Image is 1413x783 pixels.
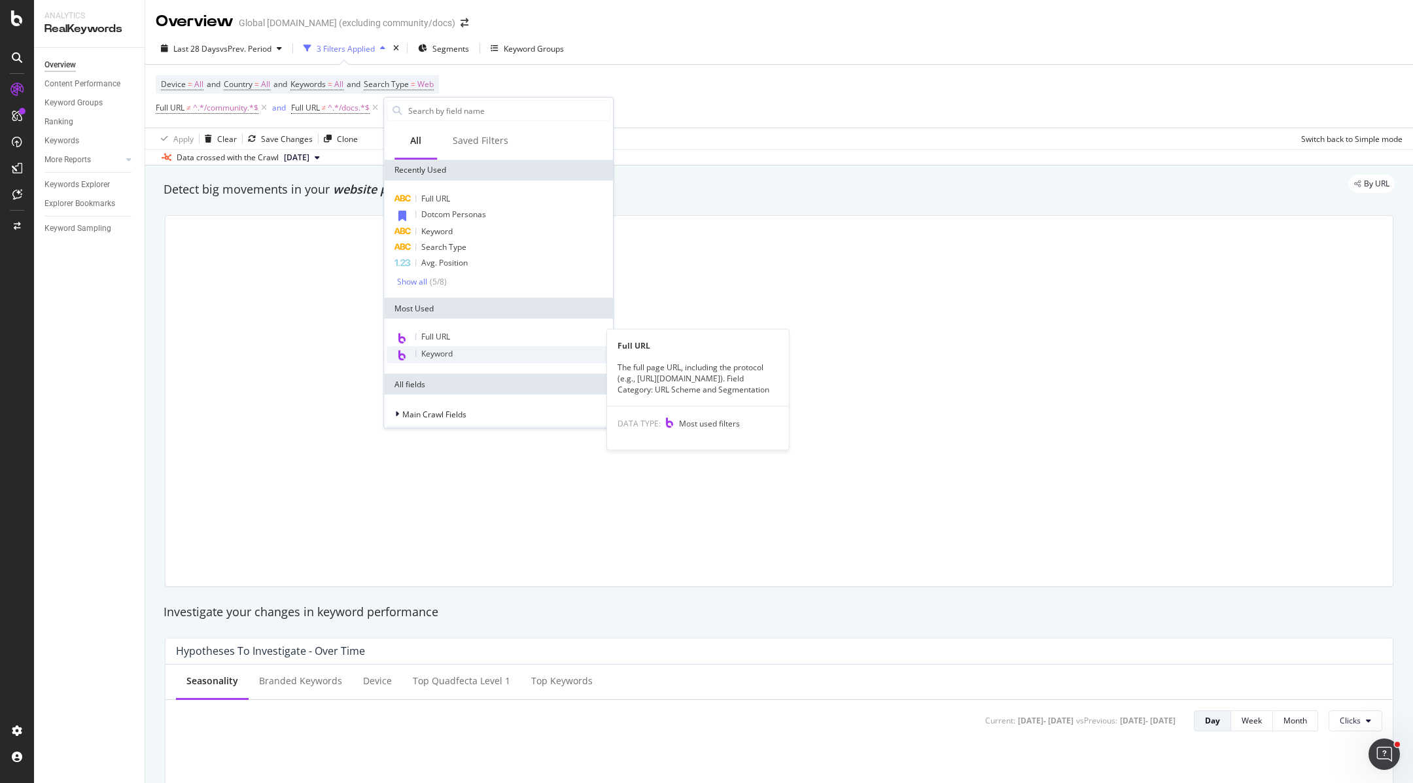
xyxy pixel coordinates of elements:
[44,178,135,192] a: Keywords Explorer
[421,226,453,237] span: Keyword
[194,75,203,94] span: All
[607,340,789,351] div: Full URL
[272,101,286,114] button: and
[273,78,287,90] span: and
[1329,710,1382,731] button: Clicks
[607,362,789,395] div: The full page URL, including the protocol (e.g., [URL][DOMAIN_NAME]). Field Category: URL Scheme ...
[173,43,220,54] span: Last 28 Days
[176,644,365,657] div: Hypotheses to Investigate - Over Time
[156,102,184,113] span: Full URL
[217,133,237,145] div: Clear
[44,153,122,167] a: More Reports
[290,78,326,90] span: Keywords
[413,38,474,59] button: Segments
[485,38,569,59] button: Keyword Groups
[156,38,287,59] button: Last 28 DaysvsPrev. Period
[243,128,313,149] button: Save Changes
[347,78,360,90] span: and
[259,674,342,687] div: Branded Keywords
[44,197,115,211] div: Explorer Bookmarks
[44,77,120,91] div: Content Performance
[421,257,468,268] span: Avg. Position
[44,197,135,211] a: Explorer Bookmarks
[1231,710,1273,731] button: Week
[1369,739,1400,770] iframe: Intercom live chat
[381,100,433,116] button: Add Filter
[1301,133,1403,145] div: Switch back to Simple mode
[188,78,192,90] span: =
[291,102,320,113] span: Full URL
[1018,715,1073,726] div: [DATE] - [DATE]
[421,241,466,252] span: Search Type
[44,222,135,235] a: Keyword Sampling
[44,134,79,148] div: Keywords
[421,209,486,220] span: Dotcom Personas
[1076,715,1117,726] div: vs Previous :
[391,42,402,55] div: times
[679,417,740,428] span: Most used filters
[1364,180,1389,188] span: By URL
[410,134,421,147] div: All
[44,115,135,129] a: Ranking
[261,75,270,94] span: All
[44,96,135,110] a: Keyword Groups
[363,674,392,687] div: Device
[387,426,610,447] div: URLs
[156,128,194,149] button: Apply
[279,150,325,165] button: [DATE]
[156,10,234,33] div: Overview
[44,10,134,22] div: Analytics
[254,78,259,90] span: =
[328,99,370,117] span: ^.*/docs.*$
[193,99,258,117] span: ^.*/community.*$
[384,374,613,394] div: All fields
[413,674,510,687] div: Top quadfecta Level 1
[1283,715,1307,726] div: Month
[322,102,326,113] span: ≠
[411,78,415,90] span: =
[220,43,271,54] span: vs Prev. Period
[284,152,309,164] span: 2025 Sep. 26th
[44,222,111,235] div: Keyword Sampling
[186,674,238,687] div: Seasonality
[261,133,313,145] div: Save Changes
[200,128,237,149] button: Clear
[421,331,450,342] span: Full URL
[402,409,466,420] span: Main Crawl Fields
[317,43,375,54] div: 3 Filters Applied
[1349,175,1395,193] div: legacy label
[44,153,91,167] div: More Reports
[44,58,135,72] a: Overview
[407,101,610,120] input: Search by field name
[1273,710,1318,731] button: Month
[1340,715,1361,726] span: Clicks
[44,115,73,129] div: Ranking
[432,43,469,54] span: Segments
[1194,710,1231,731] button: Day
[239,16,455,29] div: Global [DOMAIN_NAME] (excluding community/docs)
[186,102,191,113] span: ≠
[461,18,468,27] div: arrow-right-arrow-left
[319,128,358,149] button: Clone
[384,298,613,319] div: Most Used
[224,78,253,90] span: Country
[44,77,135,91] a: Content Performance
[173,133,194,145] div: Apply
[364,78,409,90] span: Search Type
[421,193,450,204] span: Full URL
[298,38,391,59] button: 3 Filters Applied
[177,152,279,164] div: Data crossed with the Crawl
[1120,715,1176,726] div: [DATE] - [DATE]
[161,78,186,90] span: Device
[44,178,110,192] div: Keywords Explorer
[531,674,593,687] div: Top Keywords
[1296,128,1403,149] button: Switch back to Simple mode
[985,715,1015,726] div: Current:
[1242,715,1262,726] div: Week
[44,22,134,37] div: RealKeywords
[334,75,343,94] span: All
[44,96,103,110] div: Keyword Groups
[453,134,508,147] div: Saved Filters
[618,417,661,428] span: DATA TYPE:
[272,102,286,113] div: and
